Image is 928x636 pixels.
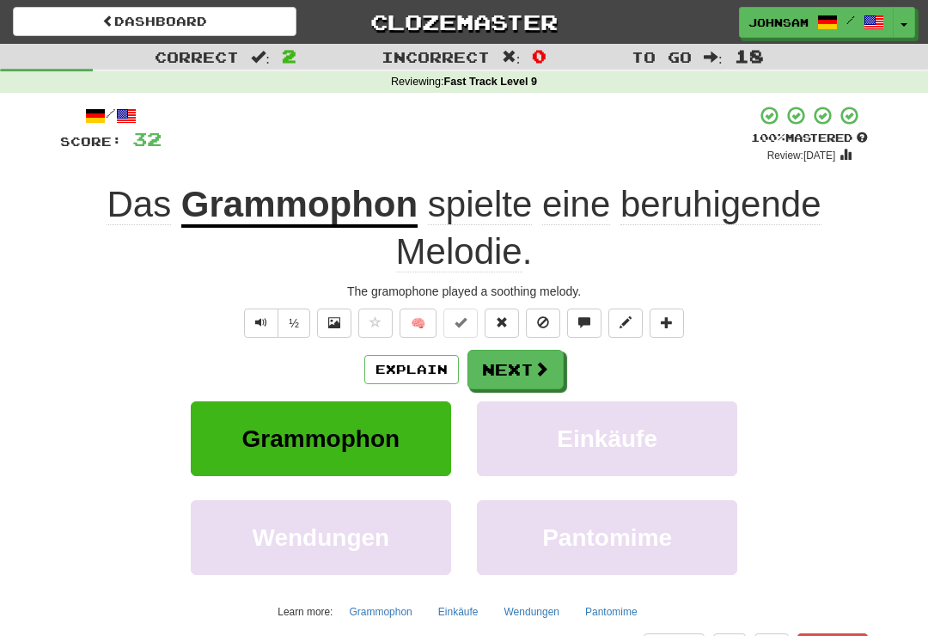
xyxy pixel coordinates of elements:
button: Pantomime [576,599,647,625]
button: Einkäufe [477,401,737,476]
div: Mastered [751,131,868,146]
span: : [704,50,723,64]
a: Dashboard [13,7,296,36]
span: : [502,50,521,64]
span: 32 [132,128,162,150]
button: Wendungen [495,599,570,625]
span: Johnsam [748,15,809,30]
span: 100 % [751,131,785,144]
span: Wendungen [252,524,389,551]
span: Pantomime [542,524,672,551]
button: Pantomime [477,500,737,575]
a: Clozemaster [322,7,606,37]
strong: Fast Track Level 9 [444,76,538,88]
button: Play sentence audio (ctl+space) [244,309,278,338]
button: Edit sentence (alt+d) [608,309,643,338]
span: / [846,14,855,26]
button: Einkäufe [429,599,488,625]
button: Add to collection (alt+a) [650,309,684,338]
span: Correct [155,48,239,65]
button: Grammophon [191,401,451,476]
button: Reset to 0% Mastered (alt+r) [485,309,519,338]
span: . [396,184,821,272]
button: ½ [278,309,310,338]
span: 18 [735,46,764,66]
button: Grammophon [339,599,421,625]
button: Discuss sentence (alt+u) [567,309,601,338]
span: beruhigende [620,184,821,225]
span: Incorrect [382,48,490,65]
span: 0 [532,46,546,66]
button: Show image (alt+x) [317,309,351,338]
span: To go [632,48,692,65]
button: Ignore sentence (alt+i) [526,309,560,338]
small: Learn more: [278,606,333,618]
span: 2 [282,46,296,66]
a: Johnsam / [739,7,894,38]
div: / [60,105,162,126]
span: Grammophon [242,425,400,452]
span: eine [542,184,610,225]
button: 🧠 [400,309,437,338]
u: Grammophon [181,184,418,228]
button: Explain [364,355,459,384]
div: Text-to-speech controls [241,309,310,338]
button: Next [467,350,564,389]
span: Score: [60,134,122,149]
div: The gramophone played a soothing melody. [60,283,868,300]
small: Review: [DATE] [767,150,836,162]
span: Das [107,184,171,225]
button: Wendungen [191,500,451,575]
span: : [251,50,270,64]
button: Set this sentence to 100% Mastered (alt+m) [443,309,478,338]
span: spielte [428,184,532,225]
span: Melodie [396,231,522,272]
span: Einkäufe [557,425,657,452]
button: Favorite sentence (alt+f) [358,309,393,338]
